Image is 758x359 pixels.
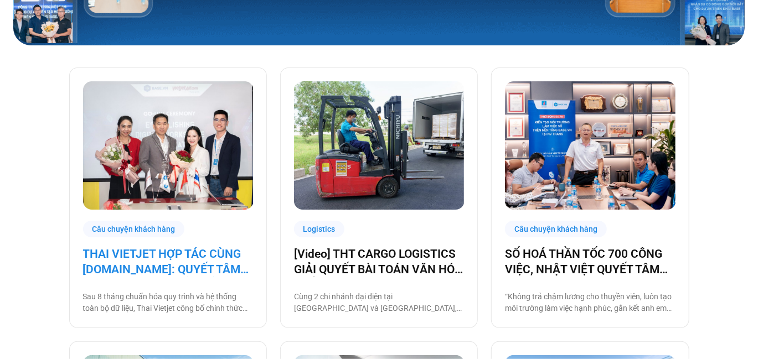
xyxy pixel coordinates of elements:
[505,246,675,277] a: SỐ HOÁ THẦN TỐC 700 CÔNG VIỆC, NHẬT VIỆT QUYẾT TÂM “GẮN KẾT TÀU – BỜ”
[294,221,345,238] div: Logistics
[505,291,675,314] p: “Không trả chậm lương cho thuyền viên, luôn tạo môi trường làm việc hạnh phúc, gắn kết anh em tàu...
[83,246,253,277] a: THAI VIETJET HỢP TÁC CÙNG [DOMAIN_NAME]: QUYẾT TÂM “CẤT CÁNH” CHUYỂN ĐỔI SỐ
[294,291,464,314] p: Cùng 2 chi nhánh đại diện tại [GEOGRAPHIC_DATA] và [GEOGRAPHIC_DATA], THT Cargo Logistics là một ...
[83,221,185,238] div: Câu chuyện khách hàng
[294,246,464,277] a: [Video] THT CARGO LOGISTICS GIẢI QUYẾT BÀI TOÁN VĂN HÓA NHẰM TĂNG TRƯỞNG BỀN VỮNG CÙNG BASE
[505,221,607,238] div: Câu chuyện khách hàng
[83,291,253,314] p: Sau 8 tháng chuẩn hóa quy trình và hệ thống toàn bộ dữ liệu, Thai Vietjet công bố chính thức vận ...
